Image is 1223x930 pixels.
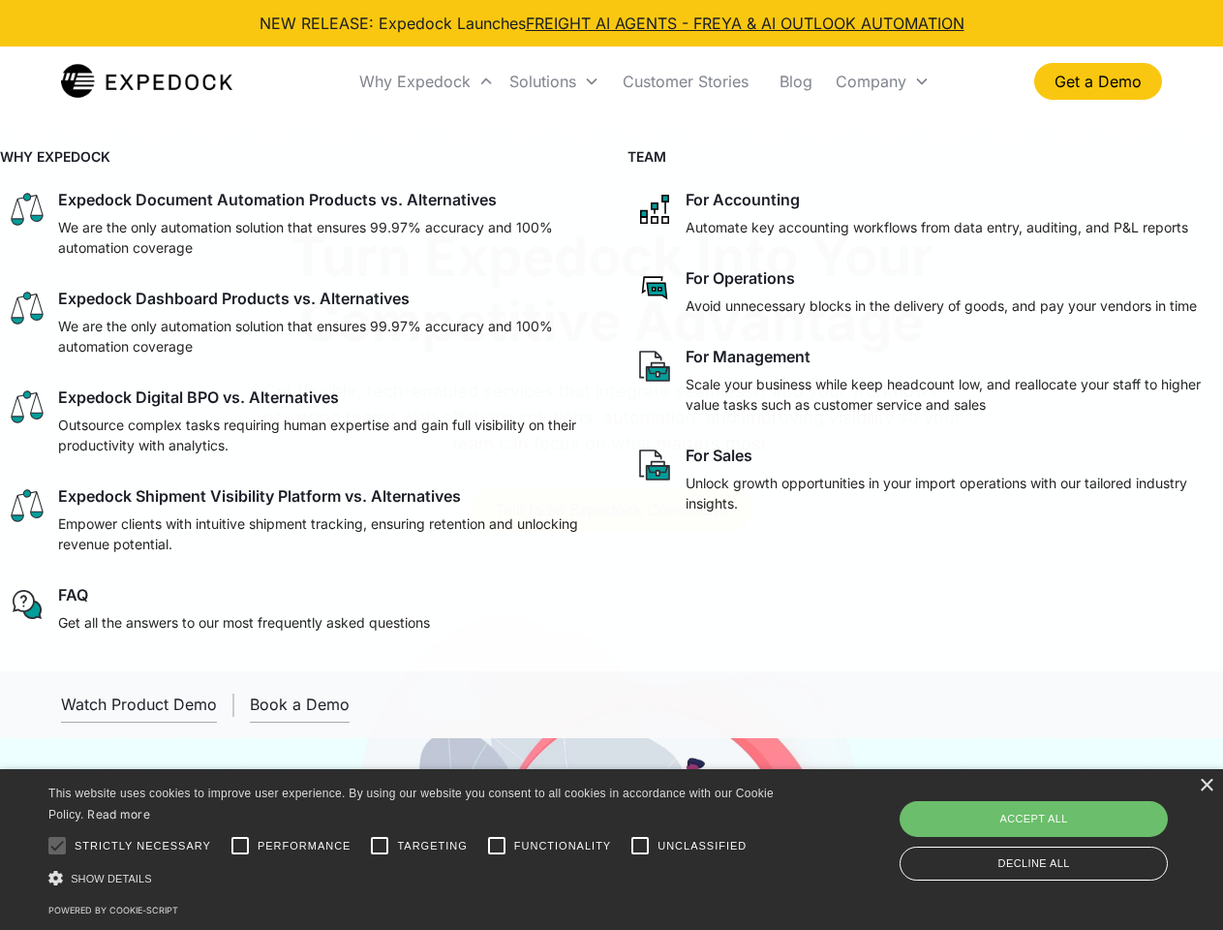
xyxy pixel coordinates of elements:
div: For Management [686,347,810,366]
div: Expedock Dashboard Products vs. Alternatives [58,289,410,308]
p: Get all the answers to our most frequently asked questions [58,612,430,633]
a: Read more [87,807,150,821]
p: We are the only automation solution that ensures 99.97% accuracy and 100% automation coverage [58,217,589,258]
div: Company [836,72,906,91]
div: NEW RELEASE: Expedock Launches [260,12,964,35]
span: This website uses cookies to improve user experience. By using our website you consent to all coo... [48,787,774,822]
a: open lightbox [61,687,217,723]
img: network like icon [635,190,674,229]
img: scale icon [8,289,46,327]
p: Unlock growth opportunities in your import operations with our tailored industry insights. [686,473,1216,513]
div: FAQ [58,585,88,604]
div: Company [828,48,937,114]
div: For Sales [686,446,752,465]
div: Book a Demo [250,695,350,714]
span: Targeting [397,838,467,854]
div: Expedock Digital BPO vs. Alternatives [58,387,339,407]
iframe: Chat Widget [901,721,1223,930]
div: Expedock Document Automation Products vs. Alternatives [58,190,497,209]
a: Customer Stories [607,48,764,114]
span: Strictly necessary [75,838,211,854]
a: Powered by cookie-script [48,905,178,915]
div: Show details [48,868,780,888]
p: Automate key accounting workflows from data entry, auditing, and P&L reports [686,217,1188,237]
a: Blog [764,48,828,114]
img: rectangular chat bubble icon [635,268,674,307]
p: Scale your business while keep headcount low, and reallocate your staff to higher value tasks suc... [686,374,1216,415]
img: scale icon [8,486,46,525]
p: We are the only automation solution that ensures 99.97% accuracy and 100% automation coverage [58,316,589,356]
div: Solutions [509,72,576,91]
img: paper and bag icon [635,347,674,386]
a: Get a Demo [1034,63,1162,100]
img: scale icon [8,190,46,229]
div: Watch Product Demo [61,695,217,714]
span: Functionality [514,838,611,854]
a: FREIGHT AI AGENTS - FREYA & AI OUTLOOK AUTOMATION [526,14,964,33]
img: regular chat bubble icon [8,585,46,624]
div: For Operations [686,268,795,288]
img: scale icon [8,387,46,426]
span: Unclassified [657,838,747,854]
img: paper and bag icon [635,446,674,484]
div: Solutions [502,48,607,114]
span: Performance [258,838,352,854]
img: Expedock Logo [61,62,232,101]
a: home [61,62,232,101]
div: Why Expedock [352,48,502,114]
div: For Accounting [686,190,800,209]
div: Why Expedock [359,72,471,91]
p: Empower clients with intuitive shipment tracking, ensuring retention and unlocking revenue potent... [58,513,589,554]
a: Book a Demo [250,687,350,723]
div: Expedock Shipment Visibility Platform vs. Alternatives [58,486,461,506]
p: Avoid unnecessary blocks in the delivery of goods, and pay your vendors in time [686,295,1197,316]
span: Show details [71,873,152,884]
p: Outsource complex tasks requiring human expertise and gain full visibility on their productivity ... [58,415,589,455]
